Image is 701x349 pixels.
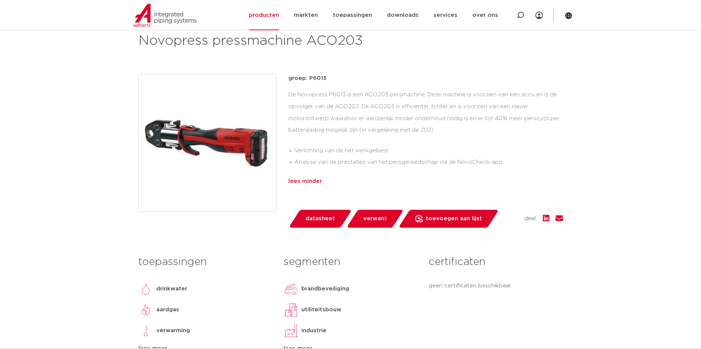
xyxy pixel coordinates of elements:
[284,281,298,296] img: brandbeveiliging
[301,326,326,335] p: industrie
[429,255,563,269] h3: certificaten
[294,145,563,157] li: Verlichting van de het werkgebied
[306,213,335,225] span: datasheet
[301,305,341,314] p: utiliteitsbouw
[288,89,563,171] div: De Novopress P6013 is een ACO203 persmachine. Deze machine is voorzien van een accu en is de opvo...
[139,74,276,212] img: Product Image for Novopress pressmachine ACO203
[138,323,153,338] img: verwarming
[288,177,563,186] div: lees minder
[284,255,417,269] h3: segmenten
[156,284,187,293] p: drinkwater
[363,213,387,225] span: verwant
[284,302,298,317] img: utiliteitsbouw
[426,213,482,225] span: toevoegen aan lijst
[138,255,272,269] h3: toepassingen
[138,302,153,317] img: aardgas
[301,284,349,293] p: brandbeveiliging
[138,32,419,50] h1: Novopress pressmachine ACO203
[288,210,352,228] a: datasheet
[346,210,404,228] a: verwant
[294,156,563,168] li: Analyse van de prestaties van het persgereedschap via de NovoCheck-app
[429,281,563,290] p: geen certificaten beschikbaar
[156,305,179,314] p: aardgas
[524,214,537,223] span: deel:
[156,326,190,335] p: verwarming
[288,74,563,83] p: groep: P6013
[284,323,298,338] img: industrie
[138,281,153,296] img: drinkwater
